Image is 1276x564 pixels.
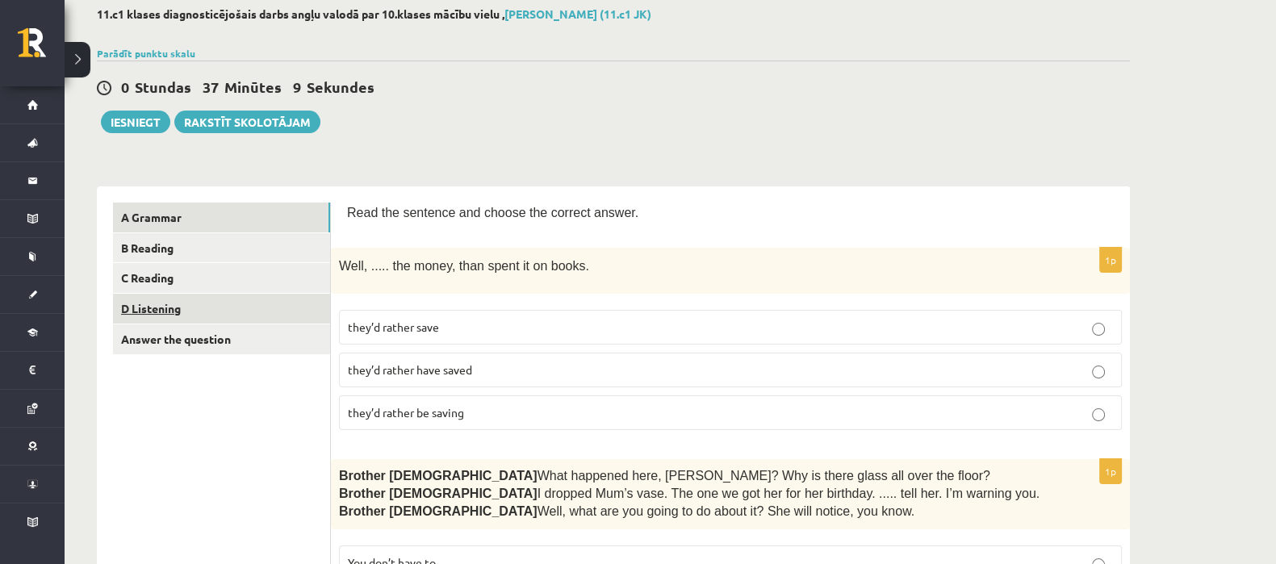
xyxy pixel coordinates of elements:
[203,77,219,96] span: 37
[1099,247,1122,273] p: 1p
[348,405,464,420] span: they’d rather be saving
[339,504,538,518] span: Brother [DEMOGRAPHIC_DATA]
[538,487,1040,500] span: I dropped Mum’s vase. The one we got her for her birthday. ..... tell her. I’m warning you.
[97,7,1130,21] h2: 11.c1 klases diagnosticējošais darbs angļu valodā par 10.klases mācību vielu ,
[348,320,439,334] span: they’d rather save
[1092,408,1105,421] input: they’d rather be saving
[121,77,129,96] span: 0
[339,469,538,483] span: Brother [DEMOGRAPHIC_DATA]
[97,47,195,60] a: Parādīt punktu skalu
[1092,323,1105,336] input: they’d rather save
[1099,458,1122,484] p: 1p
[1092,366,1105,378] input: they’d rather have saved
[504,6,651,21] a: [PERSON_NAME] (11.c1 JK)
[113,203,330,232] a: A Grammar
[339,259,589,273] span: Well, ..... the money, than spent it on books.
[113,233,330,263] a: B Reading
[307,77,374,96] span: Sekundes
[293,77,301,96] span: 9
[113,263,330,293] a: C Reading
[224,77,282,96] span: Minūtes
[348,362,472,377] span: they’d rather have saved
[538,469,990,483] span: What happened here, [PERSON_NAME]? Why is there glass all over the floor?
[135,77,191,96] span: Stundas
[347,206,638,219] span: Read the sentence and choose the correct answer.
[339,487,538,500] span: Brother [DEMOGRAPHIC_DATA]
[174,111,320,133] a: Rakstīt skolotājam
[113,324,330,354] a: Answer the question
[18,28,65,69] a: Rīgas 1. Tālmācības vidusskola
[101,111,170,133] button: Iesniegt
[538,504,915,518] span: Well, what are you going to do about it? She will notice, you know.
[113,294,330,324] a: D Listening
